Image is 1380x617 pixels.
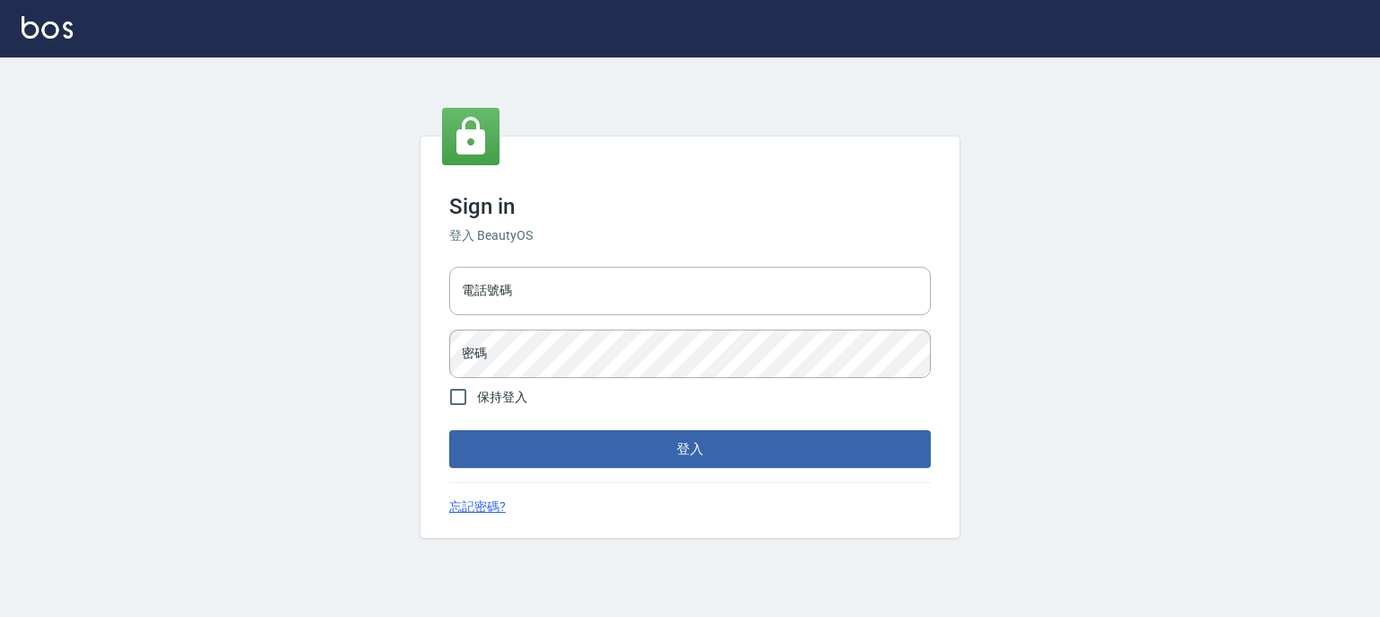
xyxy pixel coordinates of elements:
a: 忘記密碼? [449,498,506,516]
h3: Sign in [449,194,931,219]
span: 保持登入 [477,388,527,407]
h6: 登入 BeautyOS [449,226,931,245]
img: Logo [22,16,73,39]
button: 登入 [449,430,931,468]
